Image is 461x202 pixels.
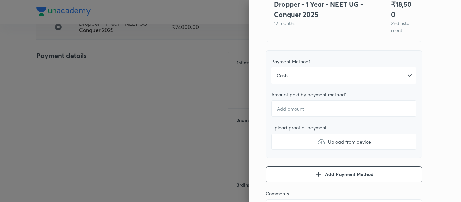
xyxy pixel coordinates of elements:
button: Add Payment Method [266,166,422,182]
p: 2 nd instalment [391,20,414,34]
span: Cash [277,72,288,79]
div: Payment Method 1 [271,59,416,65]
div: Comments [266,191,422,197]
input: Add amount [271,100,416,117]
p: 12 months [274,20,375,27]
img: upload [317,138,325,146]
div: Upload proof of payment [271,125,416,131]
span: Upload from device [328,138,371,145]
span: Add Payment Method [325,171,374,178]
div: Amount paid by payment method 1 [271,92,416,98]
